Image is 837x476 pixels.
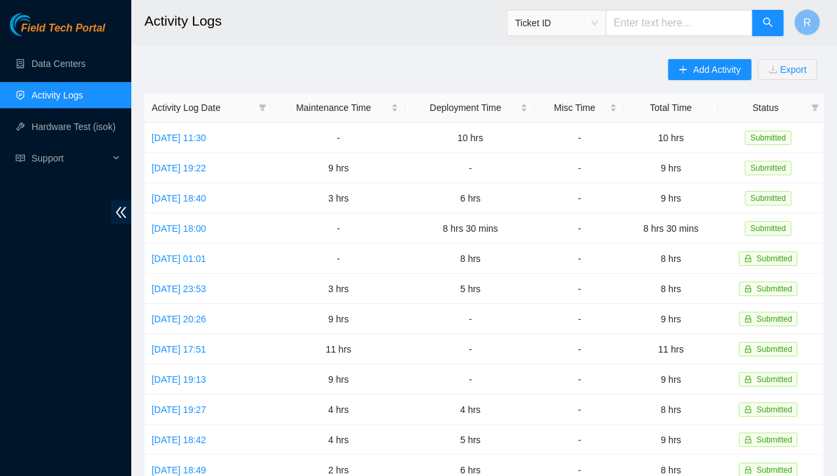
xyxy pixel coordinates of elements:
span: Submitted [757,254,792,263]
a: [DATE] 23:53 [152,284,206,294]
td: 11 hrs [624,334,718,364]
td: 8 hrs [624,395,718,425]
button: downloadExport [758,59,817,80]
td: - [271,123,406,153]
a: [DATE] 19:13 [152,374,206,385]
td: 9 hrs [271,153,406,183]
button: search [752,10,784,36]
span: Submitted [757,284,792,293]
span: lock [744,376,752,383]
span: Submitted [757,375,792,384]
td: 9 hrs [624,153,718,183]
td: - [535,304,624,334]
td: - [535,213,624,244]
td: - [271,244,406,274]
td: 3 hrs [271,183,406,213]
td: - [535,395,624,425]
td: 9 hrs [624,183,718,213]
td: 5 hrs [406,274,535,304]
td: 11 hrs [271,334,406,364]
span: lock [744,255,752,263]
span: Submitted [745,131,791,145]
td: - [535,425,624,455]
td: 8 hrs 30 mins [624,213,718,244]
span: Status [725,100,806,115]
td: - [406,304,535,334]
span: Submitted [757,345,792,354]
span: read [16,154,25,163]
td: 6 hrs [406,183,535,213]
span: filter [809,98,822,118]
a: [DATE] 11:30 [152,133,206,143]
td: - [406,364,535,395]
td: 4 hrs [271,395,406,425]
td: 4 hrs [406,395,535,425]
a: [DATE] 18:42 [152,435,206,445]
input: Enter text here... [606,10,753,36]
span: filter [256,98,269,118]
td: 10 hrs [406,123,535,153]
td: 8 hrs [624,244,718,274]
span: filter [811,104,819,112]
span: plus [679,65,688,76]
a: Akamai TechnologiesField Tech Portal [10,24,105,41]
a: [DATE] 18:40 [152,193,206,204]
td: - [535,334,624,364]
td: - [535,244,624,274]
a: [DATE] 01:01 [152,253,206,264]
a: [DATE] 18:00 [152,223,206,234]
span: Activity Log Date [152,100,253,115]
span: Submitted [757,435,792,444]
a: [DATE] 17:51 [152,344,206,355]
a: Activity Logs [32,90,83,100]
td: 4 hrs [271,425,406,455]
td: - [535,364,624,395]
td: 3 hrs [271,274,406,304]
td: - [406,334,535,364]
a: [DATE] 19:27 [152,404,206,415]
td: 9 hrs [271,304,406,334]
span: Field Tech Portal [21,22,105,35]
span: lock [744,345,752,353]
span: lock [744,436,752,444]
span: Submitted [745,161,791,175]
th: Total Time [624,93,718,123]
td: 9 hrs [624,425,718,455]
td: - [271,213,406,244]
td: - [535,153,624,183]
a: Hardware Test (isok) [32,121,116,132]
span: double-left [111,200,131,225]
td: 8 hrs [624,274,718,304]
span: lock [744,285,752,293]
span: Submitted [757,465,792,475]
a: Data Centers [32,58,85,69]
span: Submitted [745,221,791,236]
button: R [794,9,821,35]
td: 8 hrs [406,244,535,274]
span: search [763,17,773,30]
span: filter [259,104,267,112]
td: 8 hrs 30 mins [406,213,535,244]
td: - [535,183,624,213]
span: lock [744,315,752,323]
span: Ticket ID [515,13,598,33]
span: lock [744,406,752,414]
a: [DATE] 18:49 [152,465,206,475]
a: [DATE] 20:26 [152,314,206,324]
span: lock [744,466,752,474]
a: [DATE] 19:22 [152,163,206,173]
td: - [406,153,535,183]
td: 5 hrs [406,425,535,455]
span: Support [32,145,109,171]
span: R [804,14,811,31]
span: Submitted [757,405,792,414]
span: Add Activity [693,62,740,77]
img: Akamai Technologies [10,13,66,36]
td: 9 hrs [624,364,718,395]
td: - [535,123,624,153]
td: - [535,274,624,304]
td: 10 hrs [624,123,718,153]
span: Submitted [745,191,791,206]
td: 9 hrs [271,364,406,395]
span: Submitted [757,314,792,324]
